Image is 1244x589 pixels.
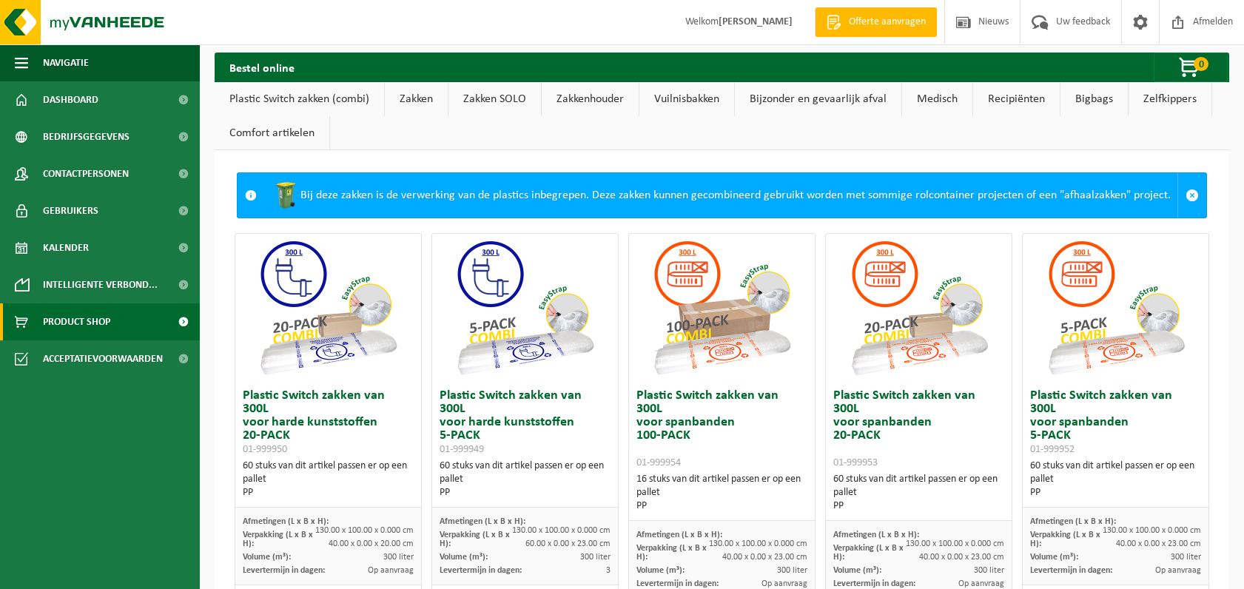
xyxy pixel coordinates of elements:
[1030,553,1078,562] span: Volume (m³):
[1155,566,1201,575] span: Op aanvraag
[636,457,681,468] span: 01-999954
[215,116,329,150] a: Comfort artikelen
[1030,531,1100,548] span: Verpakking (L x B x H):
[243,460,414,499] div: 60 stuks van dit artikel passen er op een pallet
[833,457,878,468] span: 01-999953
[451,234,599,382] img: 01-999949
[648,234,796,382] img: 01-999954
[1154,53,1228,82] button: 0
[833,531,919,539] span: Afmetingen (L x B x H):
[43,155,129,192] span: Contactpersonen
[1177,173,1206,218] a: Sluit melding
[974,566,1004,575] span: 300 liter
[735,82,901,116] a: Bijzonder en gevaarlijk afval
[636,473,807,513] div: 16 stuks van dit artikel passen er op een pallet
[1030,566,1112,575] span: Levertermijn in dagen:
[606,566,611,575] span: 3
[1030,460,1201,499] div: 60 stuks van dit artikel passen er op een pallet
[815,7,937,37] a: Offerte aanvragen
[777,566,807,575] span: 300 liter
[448,82,541,116] a: Zakken SOLO
[1171,553,1201,562] span: 300 liter
[440,486,611,499] div: PP
[43,229,89,266] span: Kalender
[833,566,881,575] span: Volume (m³):
[385,82,448,116] a: Zakken
[43,118,130,155] span: Bedrijfsgegevens
[1030,444,1075,455] span: 01-999952
[368,566,414,575] span: Op aanvraag
[1030,517,1116,526] span: Afmetingen (L x B x H):
[1060,82,1128,116] a: Bigbags
[845,234,993,382] img: 01-999953
[264,173,1177,218] div: Bij deze zakken is de verwerking van de plastics inbegrepen. Deze zakken kunnen gecombineerd gebr...
[243,517,329,526] span: Afmetingen (L x B x H):
[833,579,915,588] span: Levertermijn in dagen:
[43,44,89,81] span: Navigatie
[440,531,510,548] span: Verpakking (L x B x H):
[1116,539,1201,548] span: 40.00 x 0.00 x 23.00 cm
[636,544,707,562] span: Verpakking (L x B x H):
[1030,389,1201,456] h3: Plastic Switch zakken van 300L voor spanbanden 5-PACK
[722,553,807,562] span: 40.00 x 0.00 x 23.00 cm
[329,539,414,548] span: 40.00 x 0.00 x 20.00 cm
[1129,82,1211,116] a: Zelfkippers
[833,544,904,562] span: Verpakking (L x B x H):
[383,553,414,562] span: 300 liter
[580,553,611,562] span: 300 liter
[440,444,484,455] span: 01-999949
[636,579,719,588] span: Levertermijn in dagen:
[902,82,972,116] a: Medisch
[243,486,414,499] div: PP
[542,82,639,116] a: Zakkenhouder
[1042,234,1190,382] img: 01-999952
[43,266,158,303] span: Intelligente verbond...
[254,234,402,382] img: 01-999950
[833,389,1004,469] h3: Plastic Switch zakken van 300L voor spanbanden 20-PACK
[440,389,611,456] h3: Plastic Switch zakken van 300L voor harde kunststoffen 5-PACK
[440,553,488,562] span: Volume (m³):
[1103,526,1201,535] span: 130.00 x 100.00 x 0.000 cm
[636,566,685,575] span: Volume (m³):
[215,82,384,116] a: Plastic Switch zakken (combi)
[440,566,522,575] span: Levertermijn in dagen:
[958,579,1004,588] span: Op aanvraag
[43,340,163,377] span: Acceptatievoorwaarden
[243,531,313,548] span: Verpakking (L x B x H):
[919,553,1004,562] span: 40.00 x 0.00 x 23.00 cm
[973,82,1060,116] a: Recipiënten
[709,539,807,548] span: 130.00 x 100.00 x 0.000 cm
[512,526,611,535] span: 130.00 x 100.00 x 0.000 cm
[1030,486,1201,499] div: PP
[906,539,1004,548] span: 130.00 x 100.00 x 0.000 cm
[440,517,525,526] span: Afmetingen (L x B x H):
[833,473,1004,513] div: 60 stuks van dit artikel passen er op een pallet
[639,82,734,116] a: Vuilnisbakken
[243,389,414,456] h3: Plastic Switch zakken van 300L voor harde kunststoffen 20-PACK
[440,460,611,499] div: 60 stuks van dit artikel passen er op een pallet
[215,53,309,81] h2: Bestel online
[243,566,325,575] span: Levertermijn in dagen:
[271,181,300,210] img: WB-0240-HPE-GN-50.png
[243,444,287,455] span: 01-999950
[43,192,98,229] span: Gebruikers
[636,389,807,469] h3: Plastic Switch zakken van 300L voor spanbanden 100-PACK
[636,531,722,539] span: Afmetingen (L x B x H):
[43,303,110,340] span: Product Shop
[636,499,807,513] div: PP
[719,16,793,27] strong: [PERSON_NAME]
[833,499,1004,513] div: PP
[315,526,414,535] span: 130.00 x 100.00 x 0.000 cm
[243,553,291,562] span: Volume (m³):
[43,81,98,118] span: Dashboard
[845,15,929,30] span: Offerte aanvragen
[761,579,807,588] span: Op aanvraag
[1194,57,1208,71] span: 0
[525,539,611,548] span: 60.00 x 0.00 x 23.00 cm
